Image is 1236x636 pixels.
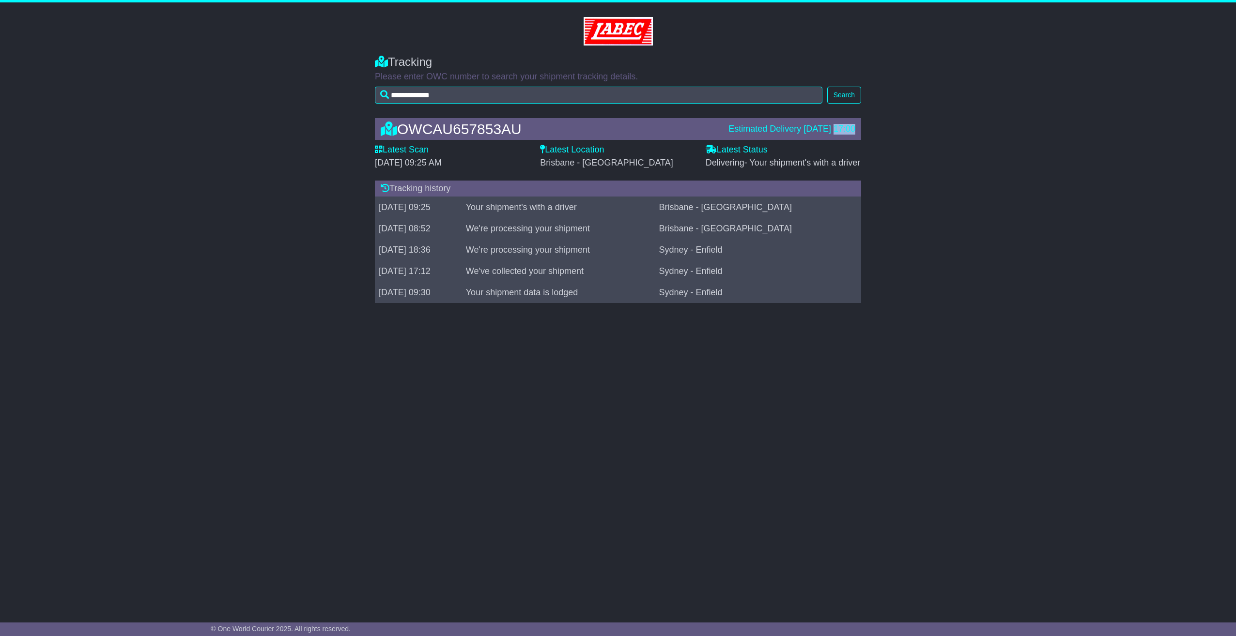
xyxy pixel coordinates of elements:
td: We've collected your shipment [462,261,655,282]
span: [DATE] 09:25 AM [375,158,442,167]
td: Your shipment's with a driver [462,197,655,218]
td: [DATE] 18:36 [375,240,462,261]
td: Sydney - Enfield [655,282,861,303]
td: [DATE] 09:25 [375,197,462,218]
td: We're processing your shipment [462,240,655,261]
td: [DATE] 17:12 [375,261,462,282]
div: Estimated Delivery [DATE] 17:00 [728,124,855,135]
td: We're processing your shipment [462,218,655,240]
div: OWCAU657853AU [376,121,724,137]
p: Please enter OWC number to search your shipment tracking details. [375,72,861,82]
label: Latest Location [540,145,604,155]
span: - Your shipment's with a driver [744,158,861,167]
td: Sydney - Enfield [655,240,861,261]
button: Search [827,87,861,104]
td: Sydney - Enfield [655,261,861,282]
div: Tracking history [375,181,861,197]
td: [DATE] 09:30 [375,282,462,303]
div: Tracking [375,55,861,69]
td: Brisbane - [GEOGRAPHIC_DATA] [655,197,861,218]
label: Latest Status [706,145,768,155]
td: [DATE] 08:52 [375,218,462,240]
span: © One World Courier 2025. All rights reserved. [211,625,351,633]
span: Delivering [706,158,861,167]
span: Brisbane - [GEOGRAPHIC_DATA] [540,158,673,167]
td: Brisbane - [GEOGRAPHIC_DATA] [655,218,861,240]
td: Your shipment data is lodged [462,282,655,303]
img: GetCustomerLogo [584,17,653,45]
label: Latest Scan [375,145,429,155]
